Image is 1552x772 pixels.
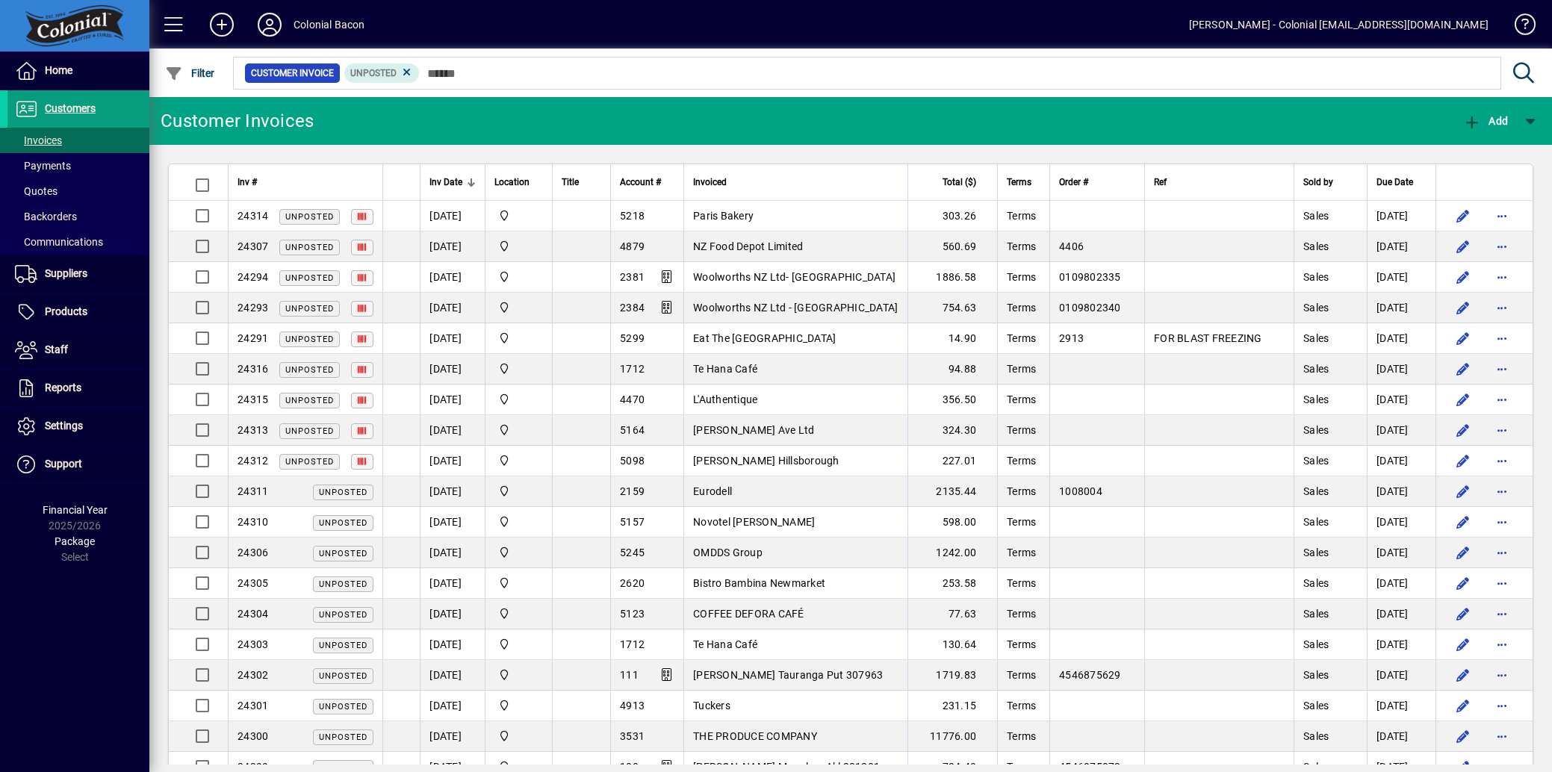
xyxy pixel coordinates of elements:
[620,240,645,252] span: 4879
[1490,510,1514,534] button: More options
[420,660,485,691] td: [DATE]
[55,535,95,547] span: Package
[494,422,543,438] span: Colonial Bacon
[1490,204,1514,228] button: More options
[494,697,543,714] span: Provida
[620,210,645,222] span: 5218
[420,415,485,446] td: [DATE]
[350,68,397,78] span: Unposted
[1451,265,1475,289] button: Edit
[344,63,420,83] mat-chip: Customer Invoice Status: Unposted
[429,174,462,190] span: Inv Date
[693,424,814,436] span: [PERSON_NAME] Ave Ltd
[238,174,257,190] span: Inv #
[693,547,763,558] span: OMDDS Group
[693,516,815,528] span: Novotel [PERSON_NAME]
[620,302,645,314] span: 2384
[1490,479,1514,503] button: More options
[1367,385,1435,415] td: [DATE]
[1490,571,1514,595] button: More options
[420,721,485,752] td: [DATE]
[1007,700,1036,712] span: Terms
[494,299,543,316] span: Provida
[562,174,601,190] div: Title
[1189,13,1489,37] div: [PERSON_NAME] - Colonial [EMAIL_ADDRESS][DOMAIN_NAME]
[693,485,732,497] span: Eurodell
[7,293,149,331] a: Products
[238,485,268,497] span: 24311
[1303,516,1329,528] span: Sales
[494,330,543,346] span: Colonial Bacon
[420,538,485,568] td: [DATE]
[1451,571,1475,595] button: Edit
[943,174,976,190] span: Total ($)
[1007,485,1036,497] span: Terms
[45,458,82,470] span: Support
[1490,632,1514,656] button: More options
[693,455,839,467] span: [PERSON_NAME] Hillsborough
[1007,393,1036,405] span: Terms
[420,691,485,721] td: [DATE]
[1451,479,1475,503] button: Edit
[1503,3,1533,52] a: Knowledge Base
[1451,357,1475,381] button: Edit
[907,476,997,507] td: 2135.44
[238,332,268,344] span: 24291
[1367,599,1435,629] td: [DATE]
[7,128,149,153] a: Invoices
[238,174,373,190] div: Inv #
[1367,262,1435,293] td: [DATE]
[494,174,543,190] div: Location
[1007,363,1036,375] span: Terms
[1490,449,1514,473] button: More options
[693,332,836,344] span: Eat The [GEOGRAPHIC_DATA]
[319,671,367,681] span: Unposted
[1451,541,1475,564] button: Edit
[1007,516,1036,528] span: Terms
[238,638,268,650] span: 24303
[1367,691,1435,721] td: [DATE]
[1303,638,1329,650] span: Sales
[907,507,997,538] td: 598.00
[238,424,268,436] span: 24313
[246,11,294,38] button: Profile
[693,730,817,742] span: THE PRODUCE COMPANY
[319,518,367,528] span: Unposted
[693,669,883,681] span: [PERSON_NAME] Tauranga Put 307963
[620,669,639,681] span: 111
[1059,174,1135,190] div: Order #
[494,483,543,499] span: Colonial Bacon
[620,608,645,620] span: 5123
[420,354,485,385] td: [DATE]
[494,636,543,653] span: Provida
[420,201,485,231] td: [DATE]
[45,102,96,114] span: Customers
[693,271,895,283] span: Woolworths NZ Ltd- [GEOGRAPHIC_DATA]
[1367,476,1435,507] td: [DATE]
[1367,201,1435,231] td: [DATE]
[693,363,757,375] span: Te Hana Café
[1490,326,1514,350] button: More options
[1007,669,1036,681] span: Terms
[7,370,149,407] a: Reports
[1490,541,1514,564] button: More options
[620,577,645,589] span: 2620
[1303,174,1358,190] div: Sold by
[1154,174,1167,190] span: Ref
[1059,669,1121,681] span: 4546875629
[319,641,367,650] span: Unposted
[1059,302,1121,314] span: 0109802340
[907,691,997,721] td: 231.15
[1459,108,1512,134] button: Add
[1367,629,1435,660] td: [DATE]
[620,516,645,528] span: 5157
[7,52,149,90] a: Home
[420,476,485,507] td: [DATE]
[420,231,485,262] td: [DATE]
[319,579,367,589] span: Unposted
[1303,669,1329,681] span: Sales
[1154,174,1285,190] div: Ref
[1490,265,1514,289] button: More options
[7,331,149,369] a: Staff
[1059,174,1088,190] span: Order #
